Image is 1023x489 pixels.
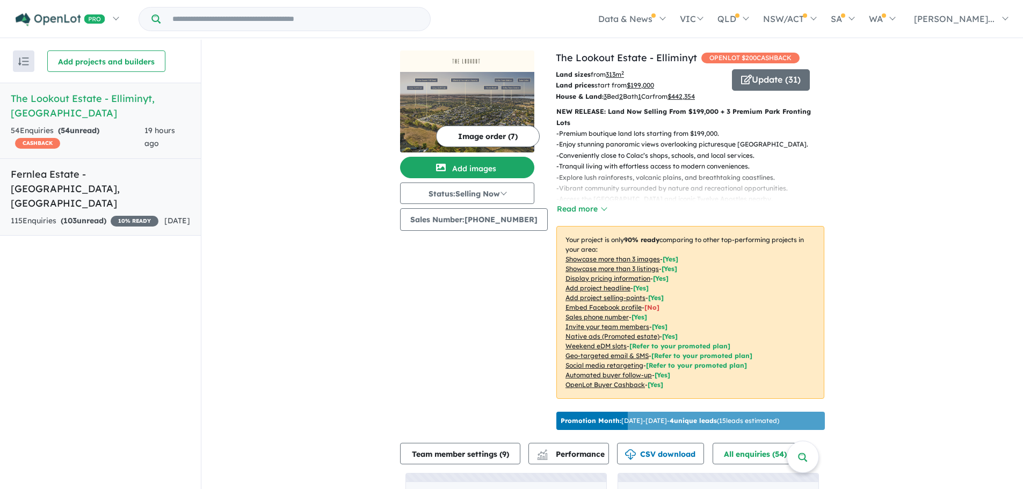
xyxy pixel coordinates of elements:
[565,323,649,331] u: Invite your team members
[164,216,190,225] span: [DATE]
[400,72,534,152] img: The Lookout Estate - Elliminyt
[556,161,817,172] p: - Tranquil living with effortless access to modern conveniences.
[617,443,704,464] button: CSV download
[556,172,817,183] p: - Explore lush rainforests, volcanic plains, and breathtaking coastlines.
[653,274,669,282] span: [ Yes ]
[565,265,659,273] u: Showcase more than 3 listings
[914,13,995,24] span: [PERSON_NAME]...
[18,57,29,65] img: sort.svg
[633,284,649,292] span: [ Yes ]
[648,381,663,389] span: [Yes]
[565,274,650,282] u: Display pricing information
[528,443,609,464] button: Performance
[436,126,540,147] button: Image order (7)
[632,313,647,321] span: [ Yes ]
[625,449,636,460] img: download icon
[668,92,695,100] u: $ 442,354
[655,371,670,379] span: [Yes]
[644,303,659,311] span: [ No ]
[556,183,817,194] p: - Vibrant community surrounded by nature and recreational opportunities.
[556,203,607,215] button: Read more
[556,70,591,78] b: Land sizes
[565,294,645,302] u: Add project selling-points
[502,449,506,459] span: 9
[621,70,624,76] sup: 2
[565,332,659,340] u: Native ads (Promoted estate)
[565,255,660,263] u: Showcase more than 3 images
[627,81,654,89] u: $ 199,000
[111,216,158,227] span: 10 % READY
[11,167,190,210] h5: Fernlea Estate - [GEOGRAPHIC_DATA] , [GEOGRAPHIC_DATA]
[11,91,190,120] h5: The Lookout Estate - Elliminyt , [GEOGRAPHIC_DATA]
[47,50,165,72] button: Add projects and builders
[16,13,105,26] img: Openlot PRO Logo White
[144,126,175,148] span: 19 hours ago
[400,183,534,204] button: Status:Selling Now
[565,361,643,369] u: Social media retargeting
[638,92,641,100] u: 1
[556,150,817,161] p: - Conveniently close to Colac’s shops, schools, and local services.
[652,323,668,331] span: [ Yes ]
[662,332,678,340] span: [Yes]
[61,216,106,225] strong: ( unread)
[561,416,779,426] p: [DATE] - [DATE] - ( 15 leads estimated)
[556,139,817,150] p: - Enjoy stunning panoramic views overlooking picturesque [GEOGRAPHIC_DATA].
[565,352,649,360] u: Geo-targeted email & SMS
[732,69,810,91] button: Update (31)
[565,342,627,350] u: Weekend eDM slots
[538,449,547,455] img: line-chart.svg
[629,342,730,350] span: [Refer to your promoted plan]
[713,443,810,464] button: All enquiries (54)
[646,361,747,369] span: [Refer to your promoted plan]
[565,284,630,292] u: Add project headline
[400,443,520,464] button: Team member settings (9)
[604,92,607,100] u: 3
[606,70,624,78] u: 313 m
[670,417,717,425] b: 4 unique leads
[400,157,534,178] button: Add images
[556,69,724,80] p: from
[11,215,158,228] div: 115 Enquir ies
[61,126,70,135] span: 54
[63,216,77,225] span: 103
[663,255,678,263] span: [ Yes ]
[556,81,594,89] b: Land prices
[537,453,548,460] img: bar-chart.svg
[58,126,99,135] strong: ( unread)
[565,303,642,311] u: Embed Facebook profile
[565,381,645,389] u: OpenLot Buyer Cashback
[662,265,677,273] span: [ Yes ]
[648,294,664,302] span: [ Yes ]
[556,80,724,91] p: start from
[556,91,724,102] p: Bed Bath Car from
[404,55,530,68] img: The Lookout Estate - Elliminyt Logo
[11,125,144,150] div: 54 Enquir ies
[556,52,697,64] a: The Lookout Estate - Elliminyt
[565,371,652,379] u: Automated buyer follow-up
[651,352,752,360] span: [Refer to your promoted plan]
[556,106,824,128] p: NEW RELEASE: Land Now Selling From $199,000 + 3 Premium Park Fronting Lots
[400,50,534,152] a: The Lookout Estate - Elliminyt LogoThe Lookout Estate - Elliminyt
[556,194,817,205] p: - Access the [GEOGRAPHIC_DATA] and iconic Twelve Apostles nearby.
[561,417,621,425] b: Promotion Month:
[701,53,800,63] span: OPENLOT $ 200 CASHBACK
[15,138,60,149] span: CASHBACK
[565,313,629,321] u: Sales phone number
[556,128,817,139] p: - Premium boutique land lots starting from $199,000.
[400,208,548,231] button: Sales Number:[PHONE_NUMBER]
[163,8,428,31] input: Try estate name, suburb, builder or developer
[539,449,605,459] span: Performance
[556,92,604,100] b: House & Land:
[619,92,623,100] u: 2
[556,226,824,399] p: Your project is only comparing to other top-performing projects in your area: - - - - - - - - - -...
[624,236,659,244] b: 90 % ready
